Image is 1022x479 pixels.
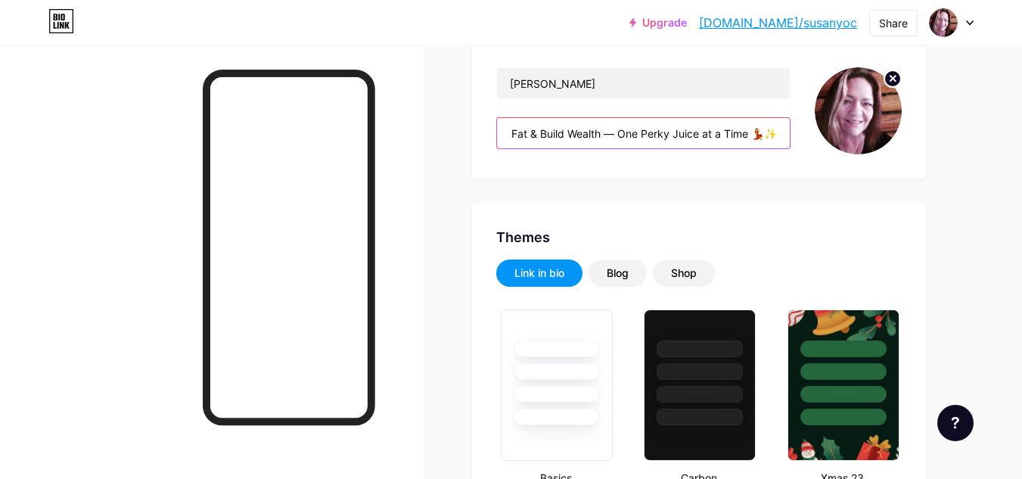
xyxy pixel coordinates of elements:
a: [DOMAIN_NAME]/susanyoc [699,14,857,32]
img: Susan Yockey [929,8,958,37]
img: Susan Yockey [815,67,902,154]
div: Blog [607,266,629,281]
input: Bio [497,118,790,148]
div: Link in bio [514,266,564,281]
input: Name [497,68,790,98]
a: Upgrade [629,17,687,29]
div: Share [879,15,908,31]
div: Themes [496,227,902,247]
div: Shop [671,266,697,281]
